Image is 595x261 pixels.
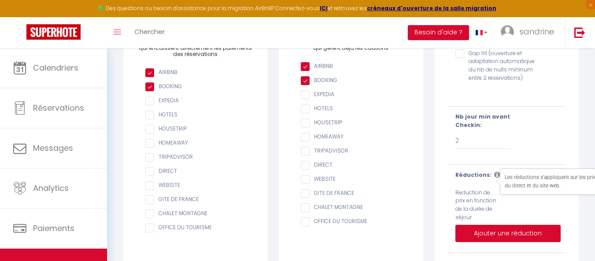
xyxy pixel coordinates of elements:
h4: A cocher uniquement pour les plateformes qui gèrent déjà les cautions [292,38,410,51]
a: Chercher [128,17,171,48]
span: Analytics [33,183,69,194]
img: ... [501,25,514,38]
img: Super Booking [26,24,81,40]
button: Besoin d'aide ? [408,25,469,40]
label: Reduction de prix en fonction de la durée de séjour [455,189,500,222]
a: ICI [320,4,328,12]
h4: A cocher uniquement pour les plateformes qui encaissent directement les paiements des réservations [137,38,254,57]
button: Ouvrir le widget de chat LiveChat [7,4,33,30]
span: Messages [33,142,73,153]
label: Gap fill (ouverture et adaptation automatique du nb de nuits mininum entre 2 réservations) [464,49,538,82]
a: ... sandrine [494,17,565,48]
span: Chercher [134,27,165,36]
b: Nb jour min avant Checkin: [455,113,510,129]
span: Réservations [33,102,84,113]
button: Ajouter une réduction [455,225,561,242]
b: Réductions: [455,171,492,179]
span: Paiements [33,223,74,234]
span: Calendriers [33,62,78,73]
img: logout [574,27,585,38]
a: créneaux d'ouverture de la salle migration [367,4,496,12]
span: sandrine [520,26,554,37]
